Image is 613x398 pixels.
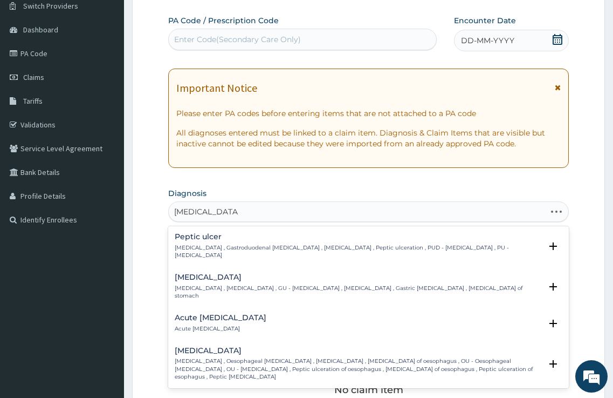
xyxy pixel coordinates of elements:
[20,54,44,81] img: d_794563401_company_1708531726252_794563401
[176,82,257,94] h1: Important Notice
[175,285,542,300] p: [MEDICAL_DATA] , [MEDICAL_DATA] , GU - [MEDICAL_DATA] , [MEDICAL_DATA] , Gastric [MEDICAL_DATA] ,...
[23,72,44,82] span: Claims
[23,1,78,11] span: Switch Providers
[23,25,58,35] span: Dashboard
[175,347,542,355] h4: [MEDICAL_DATA]
[56,60,181,75] div: Chat with us now
[23,96,43,106] span: Tariffs
[175,233,542,241] h4: Peptic ulcer
[168,188,206,199] label: Diagnosis
[174,34,301,45] div: Enter Code(Secondary Care Only)
[175,325,266,333] p: Acute [MEDICAL_DATA]
[547,357,560,370] i: open select status
[175,273,542,281] h4: [MEDICAL_DATA]
[168,15,279,26] label: PA Code / Prescription Code
[334,384,403,395] p: No claim item
[177,5,203,31] div: Minimize live chat window
[176,108,561,119] p: Please enter PA codes before entering items that are not attached to a PA code
[63,126,149,235] span: We're online!
[5,275,205,313] textarea: Type your message and hit 'Enter'
[175,314,266,322] h4: Acute [MEDICAL_DATA]
[547,317,560,330] i: open select status
[547,240,560,253] i: open select status
[547,280,560,293] i: open select status
[454,15,516,26] label: Encounter Date
[175,244,542,260] p: [MEDICAL_DATA] , Gastroduodenal [MEDICAL_DATA] , [MEDICAL_DATA] , Peptic ulceration , PUD - [MEDI...
[175,357,542,381] p: [MEDICAL_DATA] , Oesophageal [MEDICAL_DATA] , [MEDICAL_DATA] , [MEDICAL_DATA] of oesophagus , OU ...
[461,35,514,46] span: DD-MM-YYYY
[176,127,561,149] p: All diagnoses entered must be linked to a claim item. Diagnosis & Claim Items that are visible bu...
